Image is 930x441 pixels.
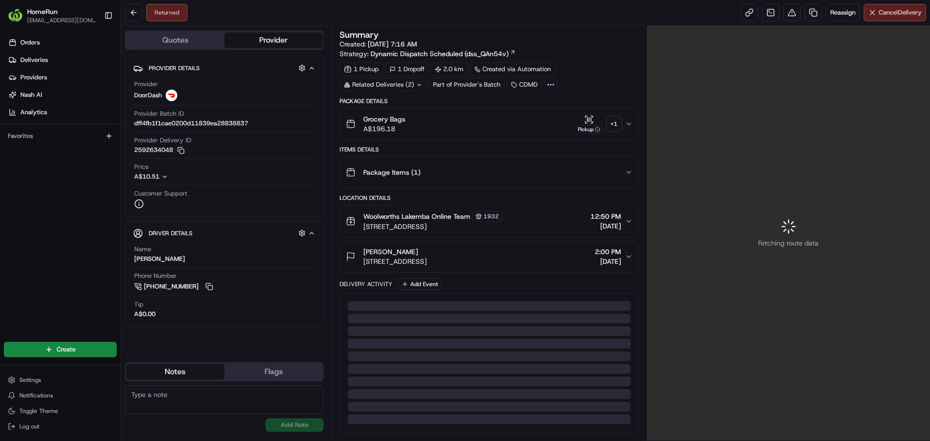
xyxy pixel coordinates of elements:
[574,115,621,134] button: Pickup+1
[363,212,470,221] span: Woolworths Lakemba Online Team
[371,49,509,59] span: Dynamic Dispatch Scheduled (dss_QAn54v)
[134,272,177,280] span: Phone Number
[4,35,121,50] a: Orders
[134,172,219,181] button: A$10.51
[340,30,379,39] h3: Summary
[864,4,926,21] button: CancelDelivery
[879,8,922,17] span: Cancel Delivery
[134,300,143,309] span: Tip
[363,124,405,134] span: A$196.18
[595,247,621,257] span: 2:00 PM
[149,64,200,72] span: Provider Details
[126,364,224,380] button: Notes
[19,376,41,384] span: Settings
[607,117,621,131] div: + 1
[20,108,47,117] span: Analytics
[126,32,224,48] button: Quotes
[20,56,48,64] span: Deliveries
[340,241,638,272] button: [PERSON_NAME][STREET_ADDRESS]2:00 PM[DATE]
[830,8,855,17] span: Reassign
[595,257,621,266] span: [DATE]
[4,87,121,103] a: Nash AI
[224,364,323,380] button: Flags
[363,222,502,231] span: [STREET_ADDRESS]
[470,62,555,76] a: Created via Automation
[134,281,215,292] a: [PHONE_NUMBER]
[4,70,121,85] a: Providers
[166,90,177,101] img: doordash_logo_v2.png
[149,229,192,237] span: Driver Details
[574,115,604,134] button: Pickup
[363,247,418,257] span: [PERSON_NAME]
[27,7,58,16] button: HomeRun
[758,238,819,248] span: Fetching route data
[144,282,199,291] span: [PHONE_NUMBER]
[134,146,185,154] button: 2592634048
[340,146,638,153] div: Items Details
[340,205,638,237] button: Woolworths Lakemba Online Team1932[STREET_ADDRESS]12:50 PM[DATE]
[398,278,441,290] button: Add Event
[27,16,96,24] button: [EMAIL_ADDRESS][DOMAIN_NAME]
[340,78,427,91] div: Related Deliveries (2)
[134,255,185,263] div: [PERSON_NAME]
[20,73,47,82] span: Providers
[340,157,638,188] button: Package Items (1)
[4,420,117,433] button: Log out
[20,38,40,47] span: Orders
[133,60,315,76] button: Provider Details
[19,407,58,415] span: Toggle Theme
[20,91,42,99] span: Nash AI
[134,136,191,145] span: Provider Delivery ID
[4,373,117,387] button: Settings
[363,167,420,177] span: Package Items ( 1 )
[431,62,468,76] div: 2.0 km
[57,345,76,354] span: Create
[134,172,159,181] span: A$10.51
[134,245,151,254] span: Name
[134,109,184,118] span: Provider Batch ID
[826,4,860,21] button: Reassign
[4,342,117,357] button: Create
[363,257,427,266] span: [STREET_ADDRESS]
[134,80,158,89] span: Provider
[4,52,121,68] a: Deliveries
[340,97,638,105] div: Package Details
[363,114,405,124] span: Grocery Bags
[590,221,621,231] span: [DATE]
[134,91,162,100] span: DoorDash
[340,108,638,139] button: Grocery BagsA$196.18Pickup+1
[134,163,149,171] span: Price
[507,78,542,91] div: CDMD
[340,39,417,49] span: Created:
[385,62,429,76] div: 1 Dropoff
[4,4,100,27] button: HomeRunHomeRun[EMAIL_ADDRESS][DOMAIN_NAME]
[134,189,187,198] span: Customer Support
[574,125,604,134] div: Pickup
[340,49,516,59] div: Strategy:
[133,225,315,241] button: Driver Details
[340,62,383,76] div: 1 Pickup
[19,423,39,430] span: Log out
[483,213,499,220] span: 1932
[8,8,23,23] img: HomeRun
[340,194,638,202] div: Location Details
[4,128,117,144] div: Favorites
[4,389,117,402] button: Notifications
[224,32,323,48] button: Provider
[134,119,248,128] span: dff4fb1f1cae0200d11839ea28838837
[4,105,121,120] a: Analytics
[590,212,621,221] span: 12:50 PM
[19,392,53,399] span: Notifications
[368,40,417,48] span: [DATE] 7:16 AM
[340,280,392,288] div: Delivery Activity
[134,310,155,319] div: A$0.00
[4,404,117,418] button: Toggle Theme
[371,49,516,59] a: Dynamic Dispatch Scheduled (dss_QAn54v)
